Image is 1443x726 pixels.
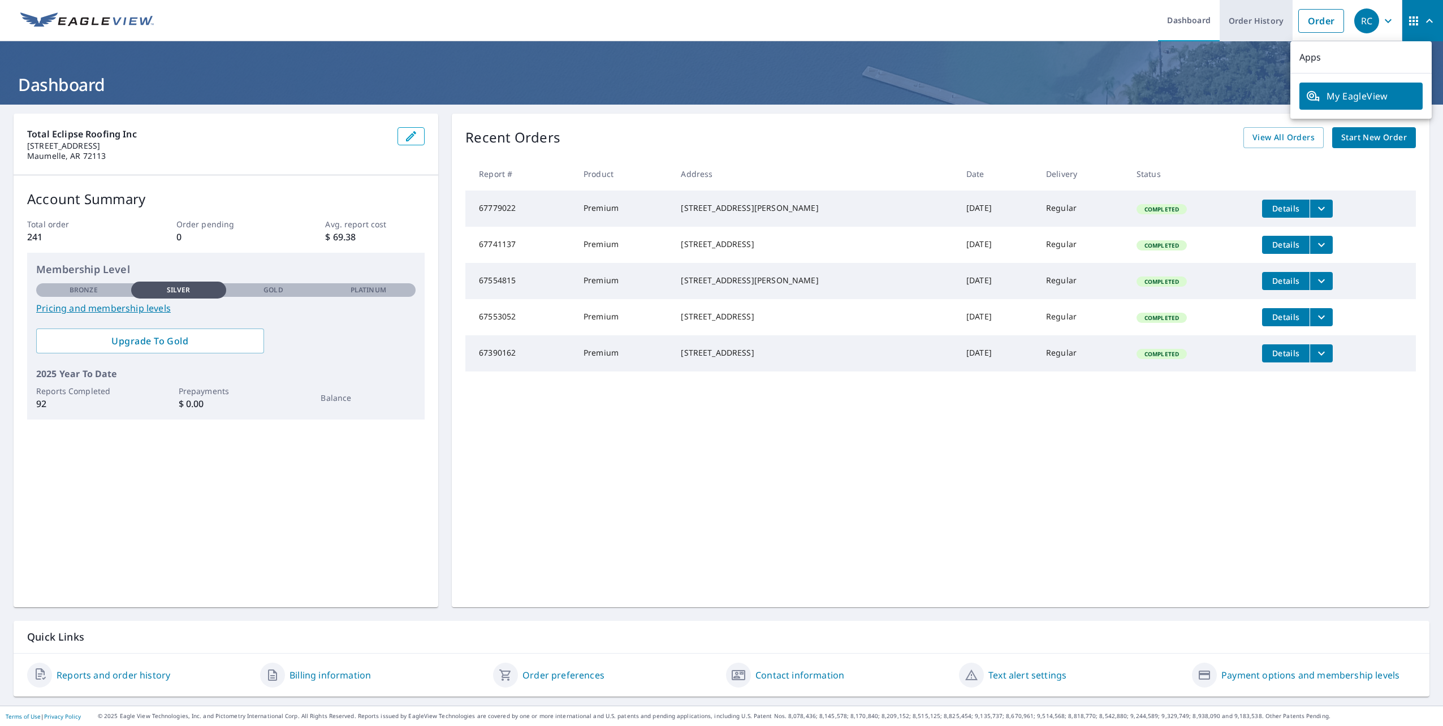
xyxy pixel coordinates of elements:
a: Privacy Policy [44,712,81,720]
button: filesDropdownBtn-67779022 [1310,200,1333,218]
p: Avg. report cost [325,218,425,230]
button: detailsBtn-67390162 [1262,344,1310,362]
p: Total Eclipse Roofing Inc [27,127,388,141]
a: Terms of Use [6,712,41,720]
th: Date [957,157,1037,191]
h1: Dashboard [14,73,1429,96]
td: Regular [1037,227,1127,263]
p: [STREET_ADDRESS] [27,141,388,151]
th: Status [1127,157,1253,191]
th: Product [574,157,672,191]
p: 2025 Year To Date [36,367,416,381]
span: Completed [1138,241,1186,249]
div: [STREET_ADDRESS] [681,239,948,250]
td: 67390162 [465,335,574,371]
p: Quick Links [27,630,1416,644]
td: Premium [574,191,672,227]
button: detailsBtn-67553052 [1262,308,1310,326]
div: RC [1354,8,1379,33]
a: View All Orders [1243,127,1324,148]
td: [DATE] [957,299,1037,335]
a: Contact information [755,668,844,682]
td: Premium [574,335,672,371]
p: Prepayments [179,385,274,397]
td: Premium [574,227,672,263]
button: filesDropdownBtn-67554815 [1310,272,1333,290]
td: [DATE] [957,335,1037,371]
div: [STREET_ADDRESS][PERSON_NAME] [681,202,948,214]
button: detailsBtn-67554815 [1262,272,1310,290]
span: Upgrade To Gold [45,335,255,347]
th: Address [672,157,957,191]
p: $ 69.38 [325,230,425,244]
p: $ 0.00 [179,397,274,410]
a: Payment options and membership levels [1221,668,1399,682]
button: filesDropdownBtn-67553052 [1310,308,1333,326]
a: My EagleView [1299,83,1423,110]
div: [STREET_ADDRESS][PERSON_NAME] [681,275,948,286]
p: Maumelle, AR 72113 [27,151,388,161]
img: EV Logo [20,12,154,29]
a: Upgrade To Gold [36,329,264,353]
a: Start New Order [1332,127,1416,148]
p: Total order [27,218,127,230]
td: [DATE] [957,191,1037,227]
a: Billing information [290,668,371,682]
td: 67741137 [465,227,574,263]
button: detailsBtn-67741137 [1262,236,1310,254]
td: Regular [1037,191,1127,227]
a: Reports and order history [57,668,170,682]
a: Pricing and membership levels [36,301,416,315]
span: Completed [1138,278,1186,286]
td: 67554815 [465,263,574,299]
td: 67779022 [465,191,574,227]
span: Completed [1138,205,1186,213]
a: Order [1298,9,1344,33]
span: View All Orders [1252,131,1315,145]
p: Reports Completed [36,385,131,397]
p: Apps [1290,41,1432,74]
span: Details [1269,275,1303,286]
td: Regular [1037,299,1127,335]
p: 241 [27,230,127,244]
span: Completed [1138,350,1186,358]
span: Details [1269,348,1303,358]
p: Account Summary [27,189,425,209]
div: [STREET_ADDRESS] [681,311,948,322]
p: Gold [263,285,283,295]
p: © 2025 Eagle View Technologies, Inc. and Pictometry International Corp. All Rights Reserved. Repo... [98,712,1437,720]
td: Premium [574,299,672,335]
th: Delivery [1037,157,1127,191]
p: 0 [176,230,276,244]
p: Platinum [351,285,386,295]
span: Start New Order [1341,131,1407,145]
a: Text alert settings [988,668,1066,682]
p: 92 [36,397,131,410]
p: Membership Level [36,262,416,277]
span: Completed [1138,314,1186,322]
p: Silver [167,285,191,295]
span: Details [1269,312,1303,322]
td: 67553052 [465,299,574,335]
a: Order preferences [522,668,604,682]
td: Regular [1037,263,1127,299]
span: Details [1269,239,1303,250]
td: [DATE] [957,227,1037,263]
td: [DATE] [957,263,1037,299]
span: My EagleView [1306,89,1416,103]
button: filesDropdownBtn-67741137 [1310,236,1333,254]
button: detailsBtn-67779022 [1262,200,1310,218]
p: Balance [321,392,416,404]
p: | [6,713,81,720]
td: Regular [1037,335,1127,371]
p: Order pending [176,218,276,230]
span: Details [1269,203,1303,214]
p: Bronze [70,285,98,295]
div: [STREET_ADDRESS] [681,347,948,358]
td: Premium [574,263,672,299]
th: Report # [465,157,574,191]
button: filesDropdownBtn-67390162 [1310,344,1333,362]
p: Recent Orders [465,127,560,148]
